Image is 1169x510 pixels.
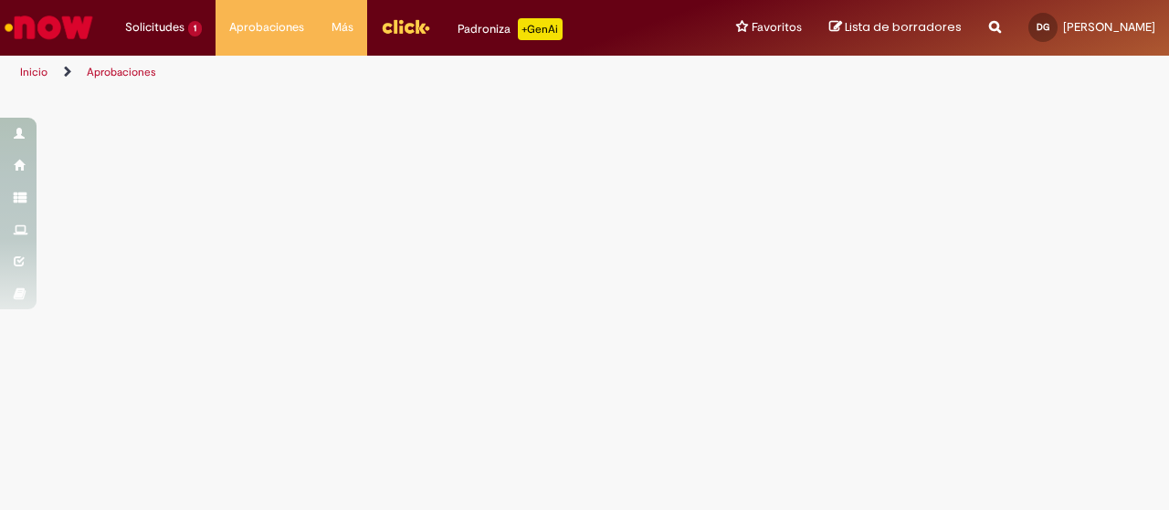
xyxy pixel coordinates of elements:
a: Inicio [20,65,47,79]
span: Lista de borradores [845,18,962,36]
span: Solicitudes [125,18,184,36]
span: Favoritos [752,18,802,36]
img: ServiceNow [2,9,96,46]
a: Lista de borradores [829,19,962,36]
span: DG [1037,21,1049,33]
p: +GenAi [518,18,563,40]
div: Padroniza [458,18,563,40]
span: Aprobaciones [229,18,304,36]
span: 1 [188,21,202,36]
span: [PERSON_NAME] [1063,19,1155,35]
ul: Rutas de acceso a la página [14,56,765,89]
a: Aprobaciones [87,65,156,79]
img: click_logo_yellow_360x200.png [381,13,430,40]
span: Más [332,18,353,36]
